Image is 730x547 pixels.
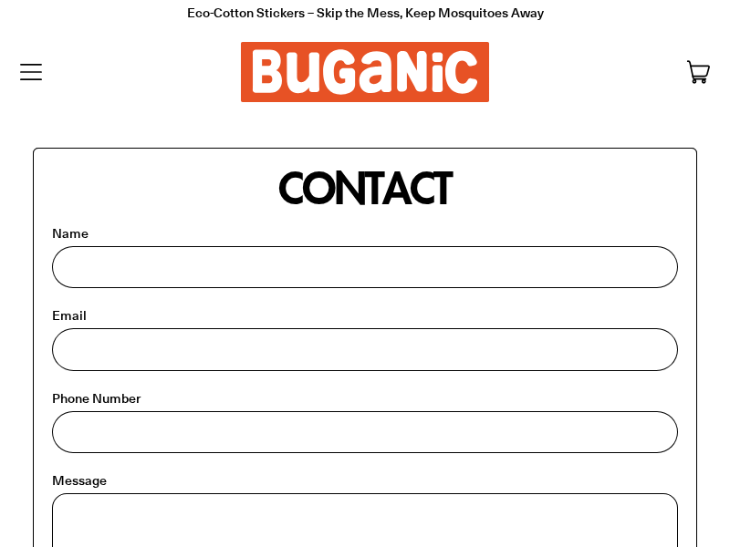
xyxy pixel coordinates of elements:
label: Phone Number [52,389,678,408]
label: Email [52,306,678,325]
img: Buganic [241,42,488,102]
label: Message [52,471,678,490]
label: Name [52,224,678,243]
h1: Contact [52,167,678,206]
